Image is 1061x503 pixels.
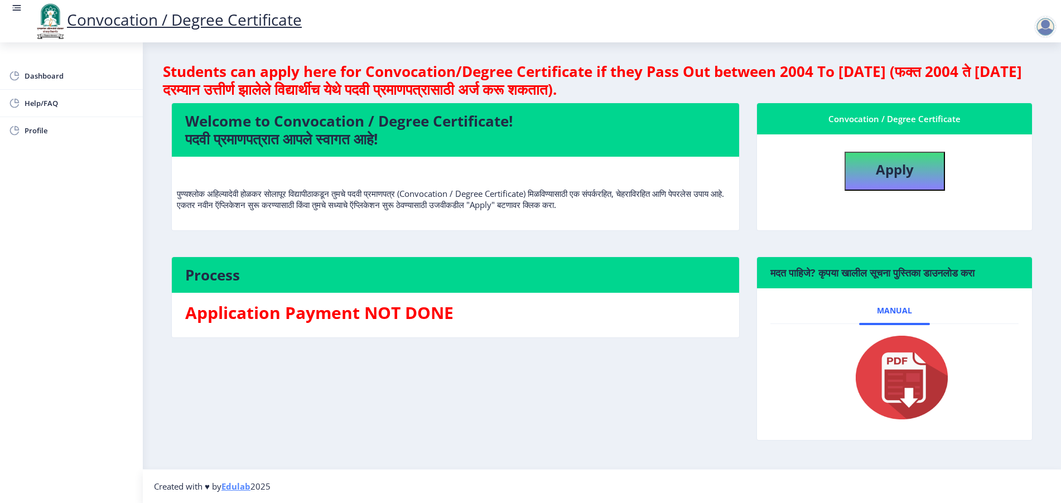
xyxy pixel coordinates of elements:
a: Manual [859,297,930,324]
h6: मदत पाहिजे? कृपया खालील सूचना पुस्तिका डाउनलोड करा [770,266,1019,279]
h4: Students can apply here for Convocation/Degree Certificate if they Pass Out between 2004 To [DATE... [163,62,1041,98]
button: Apply [845,152,945,191]
p: पुण्यश्लोक अहिल्यादेवी होळकर सोलापूर विद्यापीठाकडून तुमचे पदवी प्रमाणपत्र (Convocation / Degree C... [177,166,734,210]
h3: Application Payment NOT DONE [185,302,726,324]
a: Edulab [221,481,250,492]
h4: Welcome to Convocation / Degree Certificate! पदवी प्रमाणपत्रात आपले स्वागत आहे! [185,112,726,148]
img: logo [33,2,67,40]
span: Manual [877,306,912,315]
span: Dashboard [25,69,134,83]
div: Convocation / Degree Certificate [770,112,1019,125]
h4: Process [185,266,726,284]
b: Apply [876,160,914,178]
span: Profile [25,124,134,137]
img: pdf.png [839,333,951,422]
span: Help/FAQ [25,96,134,110]
a: Convocation / Degree Certificate [33,9,302,30]
span: Created with ♥ by 2025 [154,481,271,492]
